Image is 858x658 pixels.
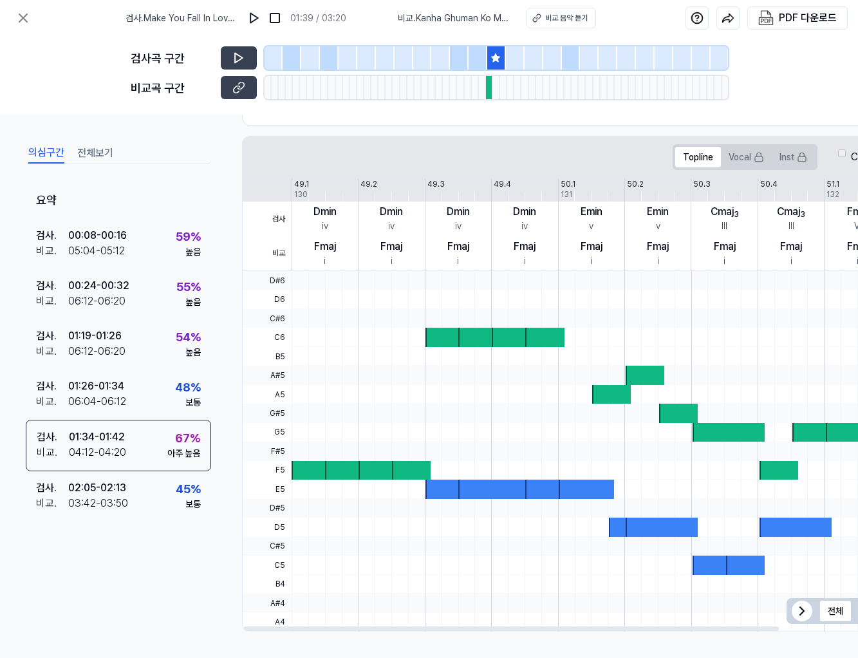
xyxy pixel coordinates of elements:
div: 비교 . [36,243,68,259]
div: 검사곡 구간 [131,50,213,67]
div: 49.2 [360,178,377,190]
div: 54 % [176,328,201,346]
div: 요약 [26,182,211,219]
div: 01:34 - 01:42 [69,429,125,445]
div: Fmaj [447,239,469,254]
button: Topline [675,147,721,167]
span: B4 [243,575,292,594]
div: 48 % [175,379,201,396]
div: 높음 [185,245,201,259]
span: D#5 [243,499,292,518]
div: 비교 . [36,294,68,309]
div: 05:04 - 05:12 [68,243,125,259]
div: 45 % [176,480,201,498]
div: iv [455,220,462,233]
div: 50.3 [693,178,711,190]
div: 비교 . [36,394,68,409]
div: 49.4 [494,178,511,190]
div: Dmin [380,204,403,220]
button: 전체보기 [77,143,113,164]
div: 49.1 [294,178,309,190]
div: III [722,220,727,233]
span: A5 [243,385,292,404]
div: 06:12 - 06:20 [68,344,126,359]
button: Inst [772,147,815,167]
div: i [391,254,393,268]
div: 검사 . [36,379,68,394]
div: 59 % [176,228,201,245]
div: Dmin [313,204,337,220]
span: A4 [243,612,292,631]
span: F5 [243,461,292,480]
div: 검사 . [36,228,68,243]
span: 비교 . Kanha Ghuman Ko Mat [PERSON_NAME] [398,12,511,25]
div: 검사 . [36,480,68,496]
div: 비교 . [36,496,68,511]
div: 06:12 - 06:20 [68,294,126,309]
div: 아주 높음 [167,447,200,460]
div: 비교 . [36,344,68,359]
span: C6 [243,328,292,346]
div: Fmaj [647,239,669,254]
div: 51.1 [826,178,839,190]
button: 비교 음악 듣기 [527,8,596,28]
div: Cmaj [711,204,739,220]
div: 비교 . [37,445,69,460]
div: 132 [826,189,839,200]
button: Vocal [721,147,772,167]
div: Fmaj [714,239,736,254]
div: 01:26 - 01:34 [68,379,124,394]
div: Dmin [513,204,536,220]
div: i [657,254,659,268]
div: v [656,220,660,233]
div: 50.2 [627,178,644,190]
div: Emin [647,204,669,220]
div: iv [521,220,528,233]
div: 01:39 / 03:20 [290,12,346,25]
span: C#5 [243,537,292,556]
div: 03:42 - 03:50 [68,496,128,511]
span: A#4 [243,594,292,612]
img: play [248,12,261,24]
div: 130 [294,189,308,200]
img: share [722,12,734,24]
span: 검사 [243,202,292,236]
span: 비교 [243,236,292,271]
div: 높음 [185,296,201,309]
img: PDF Download [758,10,774,26]
span: F#5 [243,442,292,460]
div: 00:08 - 00:16 [68,228,127,243]
div: v [589,220,593,233]
img: stop [268,12,281,24]
sub: 3 [800,210,805,219]
div: 검사 . [36,278,68,294]
div: i [723,254,725,268]
div: 02:05 - 02:13 [68,480,126,496]
img: help [691,12,704,24]
span: G#5 [243,404,292,422]
div: i [457,254,459,268]
div: Cmaj [777,204,805,220]
div: 비교 음악 듣기 [545,12,588,24]
span: D#6 [243,271,292,290]
button: 의심구간 [28,143,64,164]
sub: 3 [734,210,739,219]
div: 50.4 [760,178,778,190]
div: Fmaj [780,239,802,254]
div: 보통 [185,498,201,511]
div: Fmaj [581,239,602,254]
span: A#5 [243,366,292,384]
div: III [788,220,794,233]
div: Fmaj [380,239,402,254]
div: 67 % [175,429,200,447]
div: 131 [561,189,572,200]
button: PDF 다운로드 [756,7,839,29]
span: C#6 [243,309,292,328]
div: Fmaj [314,239,336,254]
div: 06:04 - 06:12 [68,394,126,409]
div: iv [322,220,328,233]
span: E5 [243,480,292,498]
span: 검사 . Make You Fall In Love With Me_BPM123_3분11초_250729(Modulation) [126,12,239,25]
div: 50.1 [561,178,575,190]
